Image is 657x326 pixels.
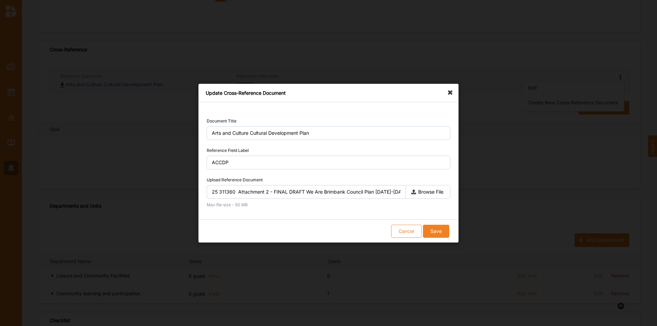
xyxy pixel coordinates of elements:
[207,185,405,198] input: Accepted file types: .pdf, .docx
[207,118,236,124] label: Document Title
[207,201,248,208] label: Max file size - 50 MB
[391,224,422,237] button: Cancel
[423,224,449,237] button: Save
[207,177,263,182] label: Upload Reference Document
[198,84,459,102] div: Update Cross-Reference Document
[207,148,249,153] label: Reference Field Label
[405,185,450,198] label: Browse File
